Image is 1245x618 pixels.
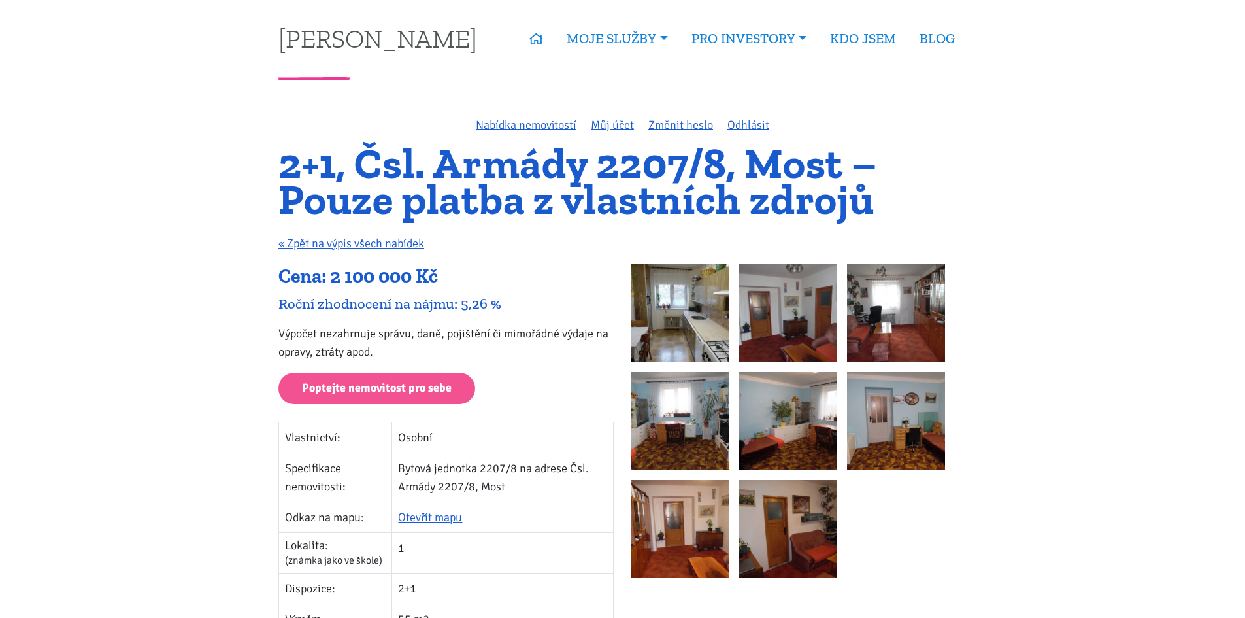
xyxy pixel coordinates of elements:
[278,373,475,405] a: Poptejte nemovitost pro sebe
[278,26,477,51] a: [PERSON_NAME]
[680,24,818,54] a: PRO INVESTORY
[279,422,392,453] td: Vlastnictví:
[392,422,614,453] td: Osobní
[279,502,392,533] td: Odkaz na mapu:
[279,533,392,574] td: Lokalita:
[908,24,967,54] a: BLOG
[278,324,614,361] p: Výpočet nezahrnuje správu, daně, pojištění či mimořádné výdaje na opravy, ztráty apod.
[278,295,614,313] div: Roční zhodnocení na nájmu: 5,26 %
[278,264,614,289] div: Cena: 2 100 000 Kč
[279,574,392,604] td: Dispozice:
[818,24,908,54] a: KDO JSEM
[278,236,424,250] a: « Zpět na výpis všech nabídek
[648,118,713,132] a: Změnit heslo
[591,118,634,132] a: Můj účet
[285,554,382,567] span: (známka jako ve škole)
[279,453,392,502] td: Specifikace nemovitosti:
[392,453,614,502] td: Bytová jednotka 2207/8 na adrese Čsl. Armády 2207/8, Most
[727,118,769,132] a: Odhlásit
[278,146,967,217] h1: 2+1, Čsl. Armády 2207/8, Most – Pouze platba z vlastních zdrojů
[392,533,614,574] td: 1
[398,510,462,524] a: Otevřít mapu
[555,24,679,54] a: MOJE SLUŽBY
[476,118,576,132] a: Nabídka nemovitostí
[392,574,614,604] td: 2+1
